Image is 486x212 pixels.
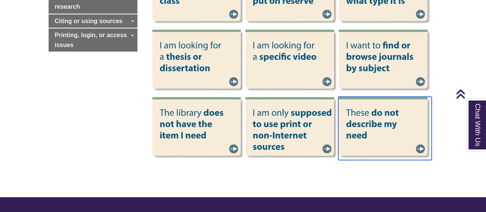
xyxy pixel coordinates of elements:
[152,97,245,160] img: Library does not have item
[245,29,338,93] img: Looking for a specific video
[49,14,137,28] a: Citing or using sources
[55,32,127,48] span: Printing, login, or access issues
[456,89,484,99] a: Back to Top
[338,29,432,93] img: Find or browse journals by subject
[55,18,123,24] span: Citing or using sources
[245,97,338,160] img: Told to use print or non-Internet sources
[338,97,432,160] img: These do not describe my need
[152,29,245,93] img: Looking for a thesis or dissertation
[49,28,137,52] a: Printing, login, or access issues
